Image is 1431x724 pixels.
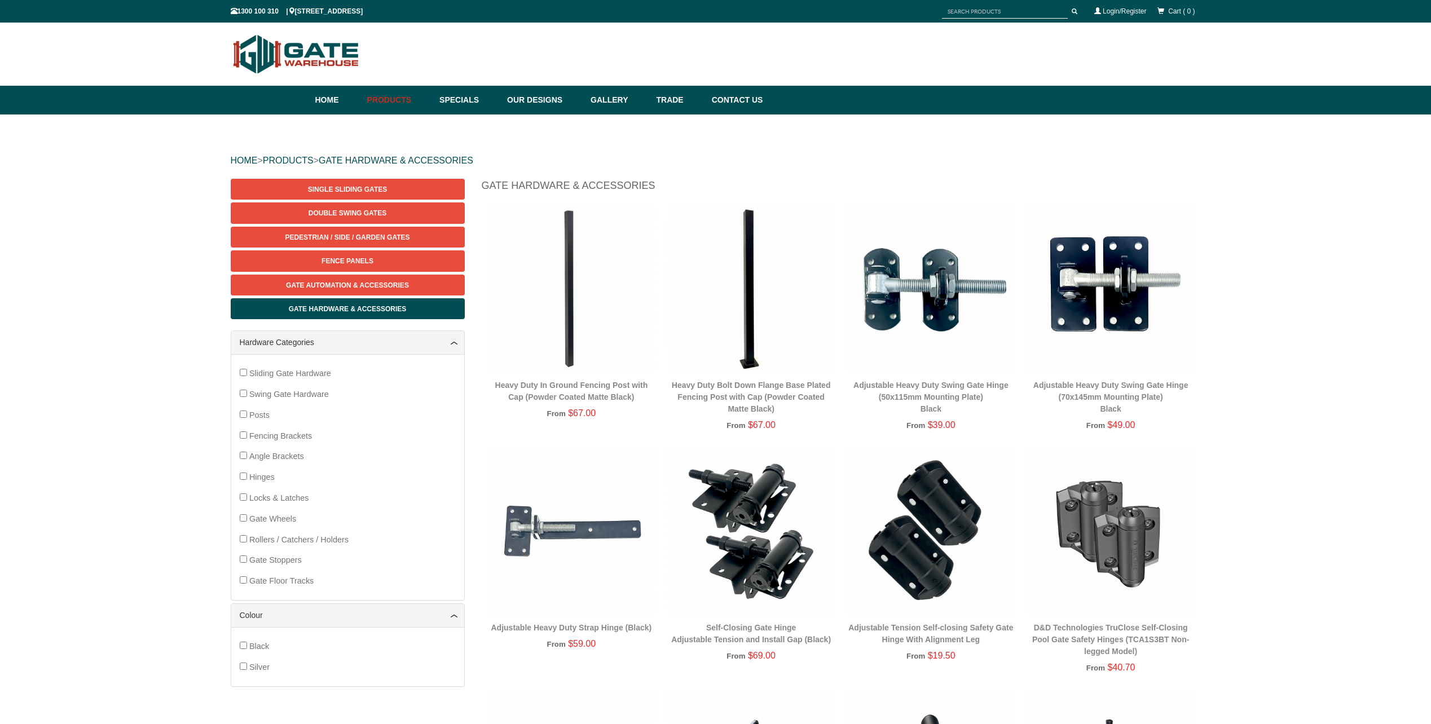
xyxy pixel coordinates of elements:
span: Posts [249,410,270,420]
a: GATE HARDWARE & ACCESSORIES [319,156,473,165]
img: Self-Closing Gate Hinge - Adjustable Tension and Install Gap (Black) - Gate Warehouse [667,447,835,615]
span: From [1086,664,1105,672]
span: Sliding Gate Hardware [249,369,331,378]
a: Home [315,86,362,114]
img: Heavy Duty In Ground Fencing Post with Cap (Powder Coated Matte Black) - Gate Warehouse [487,204,656,373]
a: Hardware Categories [240,337,456,348]
span: Gate Hardware & Accessories [289,305,407,313]
img: Adjustable Tension Self-closing Safety Gate Hinge With Alignment Leg - Gate Warehouse [847,447,1015,615]
a: Contact Us [706,86,763,114]
span: Single Sliding Gates [308,186,387,193]
img: D&D Technologies TruClose Self-Closing Pool Gate Safety Hinges (TCA1S3BT Non-legged Model) - Gate... [1027,447,1195,615]
a: Fence Panels [231,250,465,271]
a: Gate Hardware & Accessories [231,298,465,319]
img: Adjustable Heavy Duty Swing Gate Hinge (50x115mm Mounting Plate) - Black - Gate Warehouse [847,204,1015,373]
span: $69.00 [748,651,776,660]
a: Our Designs [501,86,585,114]
span: Pedestrian / Side / Garden Gates [285,233,410,241]
img: Gate Warehouse [231,28,362,80]
span: From [906,421,925,430]
a: Login/Register [1103,7,1146,15]
a: HOME [231,156,258,165]
a: Products [362,86,434,114]
span: $49.00 [1107,420,1135,430]
a: Heavy Duty In Ground Fencing Post with Cap (Powder Coated Matte Black) [495,381,648,401]
a: Single Sliding Gates [231,179,465,200]
div: > > [231,143,1201,179]
h1: Gate Hardware & Accessories [482,179,1201,198]
span: Locks & Latches [249,493,309,502]
a: Trade [650,86,706,114]
span: Fencing Brackets [249,431,312,440]
span: $40.70 [1107,663,1135,672]
span: From [547,409,566,418]
span: Silver [249,663,270,672]
span: From [1086,421,1105,430]
span: Gate Automation & Accessories [286,281,409,289]
span: $59.00 [568,639,596,648]
a: Adjustable Heavy Duty Swing Gate Hinge (70x145mm Mounting Plate)Black [1033,381,1188,413]
a: Adjustable Heavy Duty Strap Hinge (Black) [491,623,652,632]
span: From [726,652,745,660]
span: $39.00 [928,420,956,430]
a: Heavy Duty Bolt Down Flange Base Plated Fencing Post with Cap (Powder Coated Matte Black) [672,381,831,413]
a: Double Swing Gates [231,202,465,223]
span: Gate Stoppers [249,555,302,564]
a: Specials [434,86,501,114]
a: PRODUCTS [263,156,314,165]
input: SEARCH PRODUCTS [942,5,1068,19]
span: $67.00 [568,408,596,418]
span: Gate Floor Tracks [249,576,314,585]
span: Hinges [249,473,275,482]
a: Colour [240,610,456,621]
img: Heavy Duty Bolt Down Flange Base Plated Fencing Post with Cap (Powder Coated Matte Black) - Gate ... [667,204,835,373]
span: From [726,421,745,430]
a: Adjustable Tension Self-closing Safety Gate Hinge With Alignment Leg [848,623,1013,644]
a: Self-Closing Gate HingeAdjustable Tension and Install Gap (Black) [671,623,831,644]
span: Double Swing Gates [309,209,386,217]
span: Gate Wheels [249,514,296,523]
span: $19.50 [928,651,956,660]
span: Swing Gate Hardware [249,390,329,399]
span: $67.00 [748,420,776,430]
a: Pedestrian / Side / Garden Gates [231,227,465,248]
span: Cart ( 0 ) [1168,7,1195,15]
span: Angle Brackets [249,452,304,461]
img: Adjustable Heavy Duty Strap Hinge (Black) - Gate Warehouse [487,447,656,615]
a: D&D Technologies TruClose Self-Closing Pool Gate Safety Hinges (TCA1S3BT Non-legged Model) [1032,623,1189,656]
img: Adjustable Heavy Duty Swing Gate Hinge (70x145mm Mounting Plate) - Black - Gate Warehouse [1027,204,1195,373]
span: Black [249,642,269,651]
span: Rollers / Catchers / Holders [249,535,349,544]
span: From [906,652,925,660]
a: Adjustable Heavy Duty Swing Gate Hinge (50x115mm Mounting Plate)Black [853,381,1009,413]
a: Gallery [585,86,650,114]
span: Fence Panels [322,257,373,265]
a: Gate Automation & Accessories [231,275,465,295]
span: 1300 100 310 | [STREET_ADDRESS] [231,7,363,15]
span: From [547,640,566,648]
